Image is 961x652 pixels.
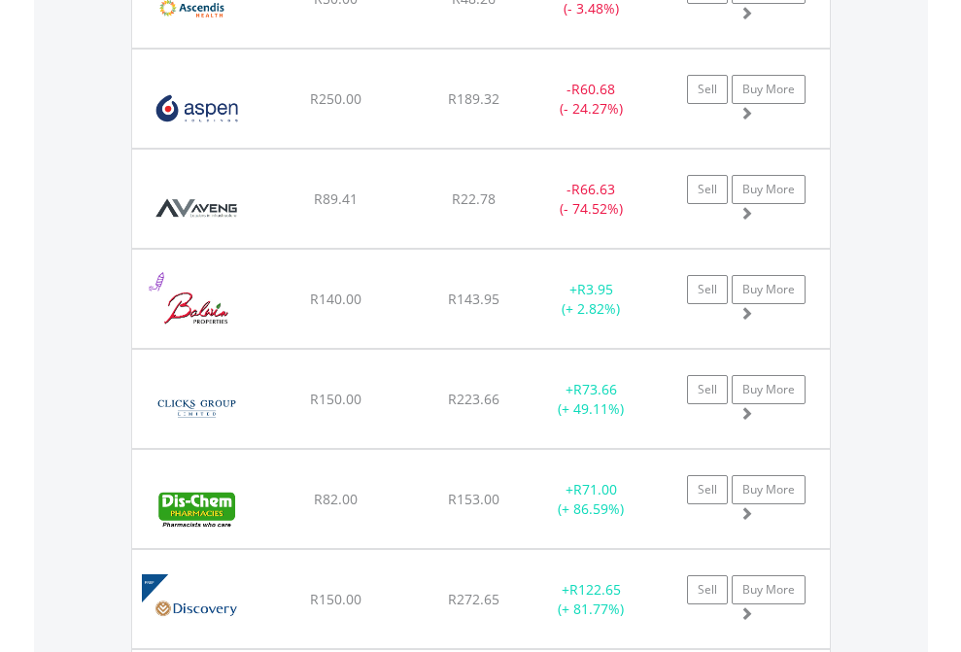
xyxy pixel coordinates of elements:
a: Sell [687,475,728,504]
div: + (+ 2.82%) [531,280,652,319]
span: R122.65 [569,580,621,599]
a: Sell [687,75,728,104]
span: R82.00 [314,490,358,508]
div: + (+ 86.59%) [531,480,652,519]
img: EQU.ZA.DSBP.png [142,574,252,643]
span: R189.32 [448,89,499,108]
img: EQU.ZA.DCP.png [142,474,252,543]
a: Sell [687,375,728,404]
div: - (- 24.27%) [531,80,652,119]
img: EQU.ZA.BWN.png [142,274,252,343]
a: Buy More [732,175,806,204]
img: EQU.ZA.APN.png [142,74,252,143]
span: R150.00 [310,590,361,608]
a: Buy More [732,275,806,304]
span: R60.68 [571,80,615,98]
img: EQU.ZA.AEG.png [142,174,252,243]
div: - (- 74.52%) [531,180,652,219]
a: Sell [687,575,728,604]
a: Buy More [732,75,806,104]
span: R143.95 [448,290,499,308]
a: Buy More [732,375,806,404]
a: Sell [687,275,728,304]
span: R153.00 [448,490,499,508]
span: R3.95 [577,280,613,298]
a: Sell [687,175,728,204]
span: R150.00 [310,390,361,408]
div: + (+ 81.77%) [531,580,652,619]
a: Buy More [732,475,806,504]
span: R66.63 [571,180,615,198]
span: R22.78 [452,189,496,208]
span: R272.65 [448,590,499,608]
a: Buy More [732,575,806,604]
div: + (+ 49.11%) [531,380,652,419]
span: R71.00 [573,480,617,498]
span: R89.41 [314,189,358,208]
span: R223.66 [448,390,499,408]
span: R73.66 [573,380,617,398]
span: R250.00 [310,89,361,108]
span: R140.00 [310,290,361,308]
img: EQU.ZA.CLS.png [142,374,252,443]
